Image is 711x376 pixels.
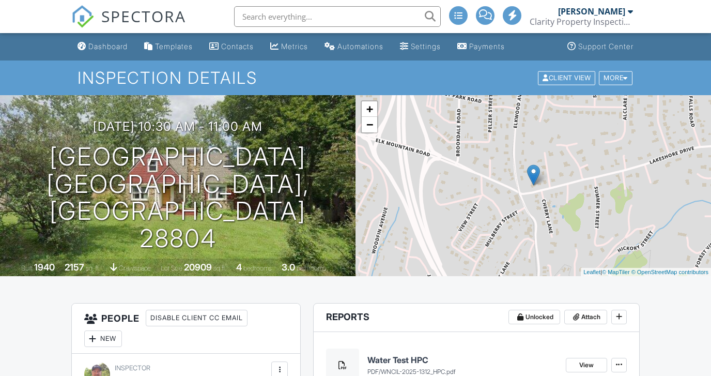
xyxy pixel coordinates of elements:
div: Automations [337,42,383,51]
a: Metrics [266,37,312,56]
div: Clarity Property Inspections [530,17,633,27]
div: [PERSON_NAME] [558,6,625,17]
a: Zoom out [362,117,377,132]
div: 3.0 [282,262,295,273]
span: crawlspace [119,264,151,272]
span: bathrooms [297,264,326,272]
div: Client View [538,71,595,85]
span: Lot Size [161,264,182,272]
div: Templates [155,42,193,51]
span: Built [21,264,33,272]
h3: People [72,304,301,354]
div: New [84,330,122,347]
div: Disable Client CC Email [146,310,248,326]
div: More [599,71,632,85]
a: Zoom in [362,101,377,117]
h1: Inspection Details [78,69,633,87]
a: Contacts [205,37,258,56]
a: Payments [453,37,509,56]
a: Leaflet [583,269,600,275]
a: SPECTORA [71,14,186,36]
div: | [581,268,711,277]
div: 20909 [184,262,212,273]
div: Metrics [281,42,308,51]
img: The Best Home Inspection Software - Spectora [71,5,94,28]
a: Dashboard [73,37,132,56]
span: bedrooms [243,264,272,272]
h1: [GEOGRAPHIC_DATA] [GEOGRAPHIC_DATA], [GEOGRAPHIC_DATA] 28804 [17,143,339,252]
div: Payments [469,42,505,51]
div: 2157 [65,262,84,273]
span: Inspector [115,364,150,372]
div: Settings [411,42,441,51]
span: SPECTORA [101,5,186,27]
a: Automations (Advanced) [320,37,388,56]
a: © OpenStreetMap contributors [631,269,708,275]
h3: [DATE] 10:30 am - 11:00 am [93,119,262,133]
div: Contacts [221,42,254,51]
div: Support Center [578,42,633,51]
div: 4 [236,262,242,273]
span: sq. ft. [86,264,100,272]
div: 1940 [34,262,55,273]
a: Templates [140,37,197,56]
div: Dashboard [88,42,128,51]
input: Search everything... [234,6,441,27]
span: sq.ft. [213,264,226,272]
a: Client View [537,73,598,81]
a: © MapTiler [602,269,630,275]
a: Support Center [563,37,638,56]
a: Settings [396,37,445,56]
